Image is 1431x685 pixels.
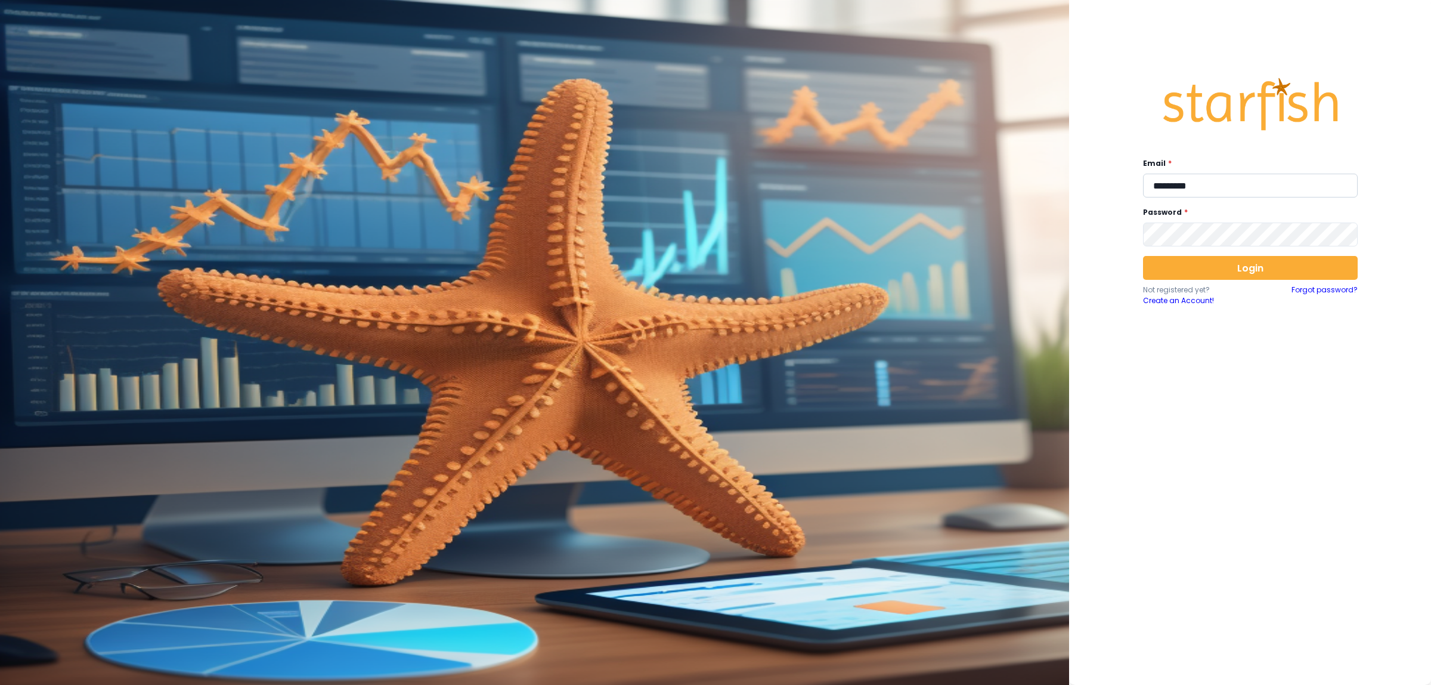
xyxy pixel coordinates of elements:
p: Not registered yet? [1143,285,1250,295]
label: Password [1143,207,1351,218]
a: Create an Account! [1143,295,1250,306]
img: Logo.42cb71d561138c82c4ab.png [1161,67,1340,142]
button: Login [1143,256,1358,280]
label: Email [1143,158,1351,169]
a: Forgot password? [1291,285,1358,306]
